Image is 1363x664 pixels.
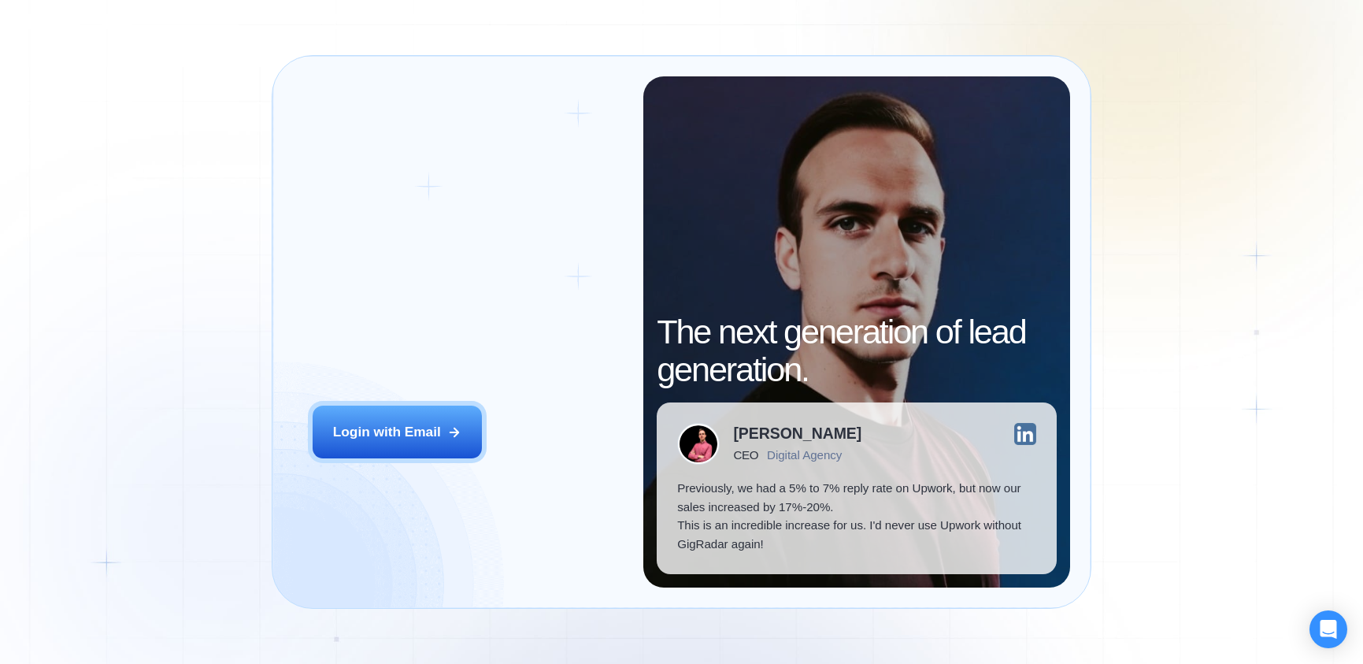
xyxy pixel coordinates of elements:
div: Open Intercom Messenger [1309,610,1347,648]
div: CEO [733,448,758,462]
h2: The next generation of lead generation. [657,313,1057,388]
div: Digital Agency [767,448,842,462]
p: Previously, we had a 5% to 7% reply rate on Upwork, but now our sales increased by 17%-20%. This ... [677,479,1036,554]
div: Login with Email [333,423,441,442]
div: [PERSON_NAME] [733,426,861,441]
button: Login with Email [313,406,481,458]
